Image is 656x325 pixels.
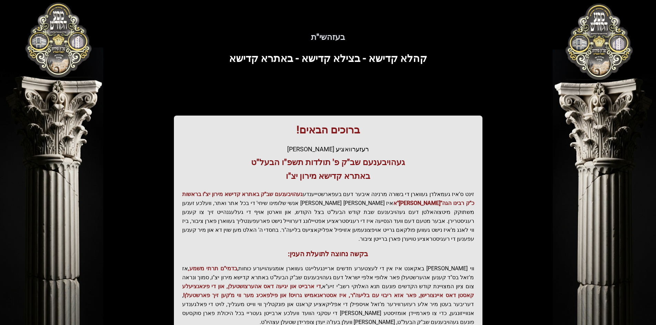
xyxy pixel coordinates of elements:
[119,32,538,43] h5: בעזהשי"ת
[182,190,474,243] p: זינט ס'איז געמאלדן געווארן די בשורה מרנינה איבער דעם בעפארשטייענדע איז [PERSON_NAME] [PERSON_NAME...
[182,249,474,259] h3: בקשה נחוצה לתועלת הענין:
[182,124,474,136] h1: ברוכים הבאים!
[182,171,474,182] h3: באתרא קדישא מירון יצ"ו
[229,52,427,64] span: קהלא קדישא - בצילא קדישא - באתרא קדישא
[188,265,237,272] span: בדמי"ם תרתי משמע,
[182,144,474,154] div: רעזערוואציע [PERSON_NAME]
[182,283,474,299] span: די ארבייט און יגיעה דאס אהערצושטעלן, און די פינאנציעלע קאסטן דאס איינצורישן, פאר אזא ריבוי עם בלי...
[182,191,474,206] span: געהויבענעם שב"ק באתרא קדישא מירון יצ"ו בראשות כ"ק רבינו הגה"[PERSON_NAME]"א
[182,157,474,168] h3: געהויבענעם שב"ק פ' תולדות תשפ"ו הבעל"ט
